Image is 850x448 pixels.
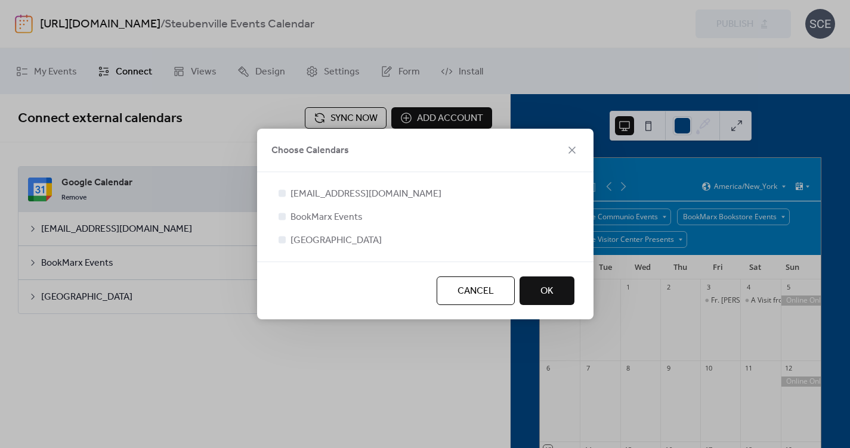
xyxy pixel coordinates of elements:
[540,284,554,298] span: OK
[271,144,349,158] span: Choose Calendars
[290,234,382,248] span: [GEOGRAPHIC_DATA]
[290,210,363,225] span: BookMarx Events
[458,284,494,298] span: Cancel
[520,276,574,305] button: OK
[290,187,441,201] span: [EMAIL_ADDRESS][DOMAIN_NAME]
[437,276,515,305] button: Cancel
